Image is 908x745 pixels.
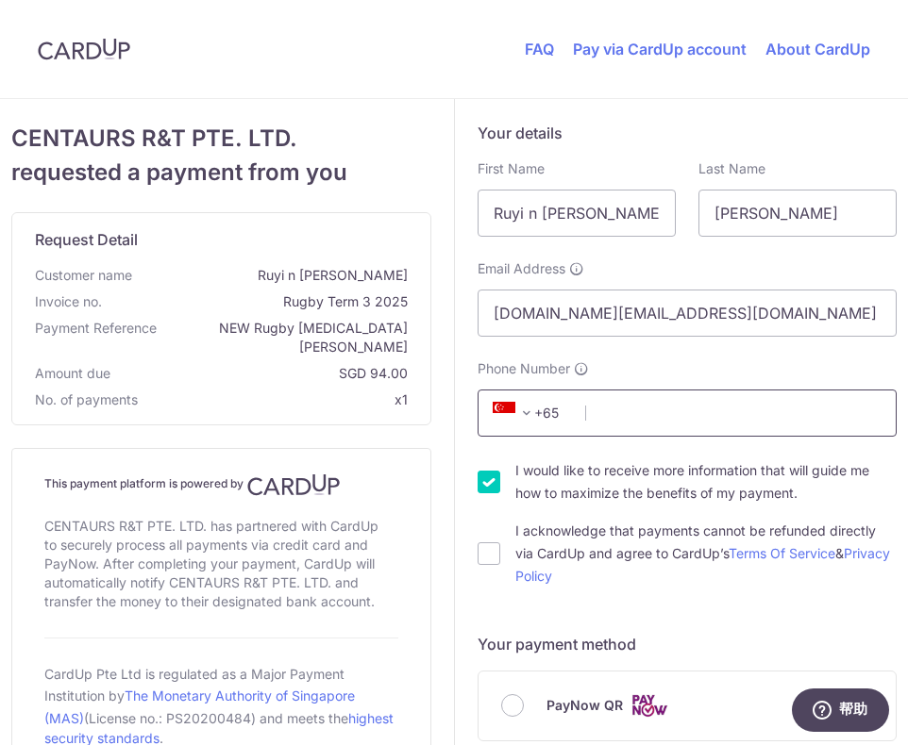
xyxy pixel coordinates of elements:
[44,473,398,496] h4: This payment platform is powered by
[35,364,110,383] span: Amount due
[109,292,408,311] span: Rugby Term 3 2025
[501,694,874,718] div: PayNow QR Cards logo
[35,266,132,285] span: Customer name
[478,290,898,337] input: Email address
[765,40,870,58] a: About CardUp
[140,266,408,285] span: Ruyi n [PERSON_NAME]
[546,694,623,717] span: PayNow QR
[44,687,355,726] a: The Monetary Authority of Singapore (MAS)
[515,459,898,505] label: I would like to receive more information that will guide me how to maximize the benefits of my pa...
[38,38,130,60] img: CardUp
[35,292,102,311] span: Invoice no.
[478,259,565,278] span: Email Address
[631,694,668,718] img: Cards logo
[11,156,431,190] span: requested a payment from you
[698,159,765,178] label: Last Name
[478,359,570,378] span: Phone Number
[478,190,676,237] input: First name
[44,513,398,615] div: CENTAURS R&T PTE. LTD. has partnered with CardUp to securely process all payments via credit card...
[698,190,897,237] input: Last name
[515,520,898,588] label: I acknowledge that payments cannot be refunded directly via CardUp and agree to CardUp’s &
[395,391,408,407] span: x1
[35,320,157,336] span: translation missing: en.payment_reference
[35,230,138,249] span: translation missing: en.request_detail
[478,122,898,144] h5: Your details
[487,402,572,424] span: +65
[164,319,408,356] span: NEW Rugby [MEDICAL_DATA] [PERSON_NAME]
[11,122,431,156] span: CENTAURS R&T PTE. LTD.
[525,40,554,58] a: FAQ
[35,390,138,409] span: No. of payments
[478,633,898,655] h5: Your payment method
[791,688,889,736] iframe: 打开一个小组件，您可以在其中找到更多信息
[493,402,538,424] span: +65
[118,364,408,383] span: SGD 94.00
[247,473,340,496] img: CardUp
[729,545,835,561] a: Terms Of Service
[478,159,545,178] label: First Name
[573,40,747,58] a: Pay via CardUp account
